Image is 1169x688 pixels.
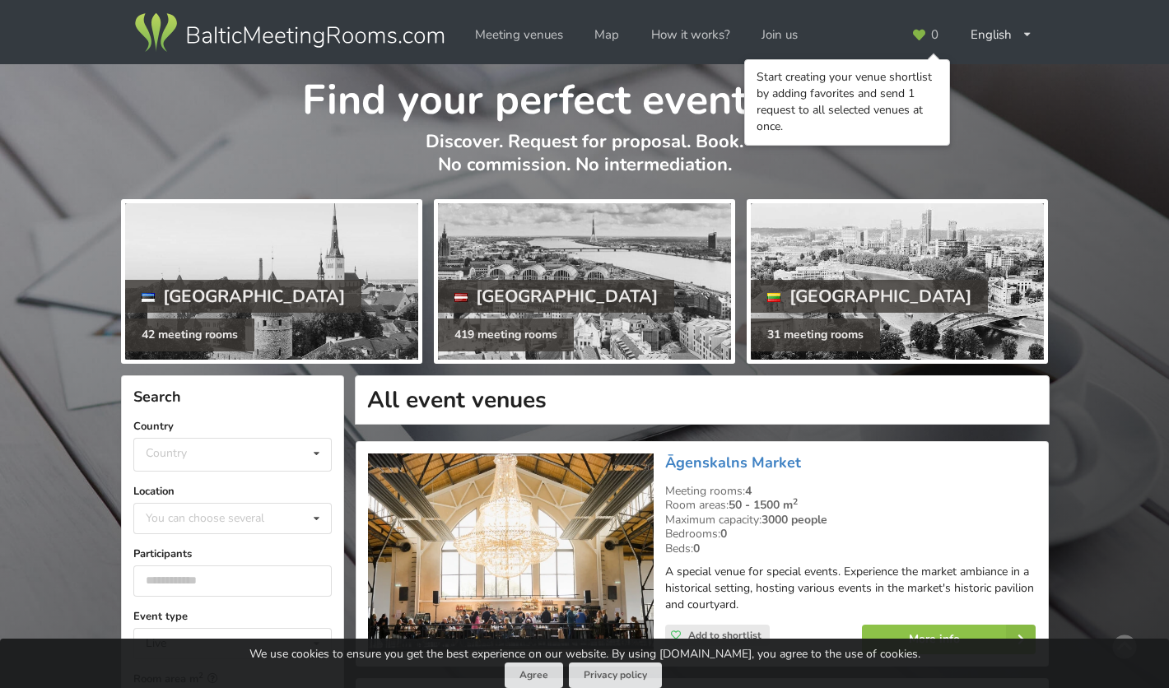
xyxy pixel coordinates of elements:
sup: 2 [793,495,798,508]
strong: 50 - 1500 m [729,497,798,513]
a: [GEOGRAPHIC_DATA] 419 meeting rooms [434,199,735,364]
div: 31 meeting rooms [751,318,880,351]
span: Search [133,387,181,407]
div: Live [146,638,166,649]
div: English [959,19,1045,51]
div: [GEOGRAPHIC_DATA] [125,280,362,313]
span: 0 [931,29,938,41]
label: Location [133,483,332,500]
div: Beds: [665,542,1036,556]
a: Join us [750,19,809,51]
div: Country [146,446,187,460]
div: 419 meeting rooms [438,318,574,351]
strong: 0 [693,541,700,556]
p: Discover. Request for proposal. Book. No commission. No intermediation. [121,130,1049,193]
label: Country [133,418,332,435]
a: Meeting venues [463,19,575,51]
button: Agree [505,662,563,688]
div: [GEOGRAPHIC_DATA] [438,280,675,313]
div: Room areas: [665,498,1036,513]
a: How it works? [640,19,742,51]
div: Maximum capacity: [665,513,1036,528]
strong: 3000 people [761,512,827,528]
a: [GEOGRAPHIC_DATA] 42 meeting rooms [121,199,422,364]
strong: 0 [720,526,727,542]
label: Event type [133,608,332,625]
div: Start creating your venue shortlist by adding favorites and send 1 request to all selected venues... [757,69,938,135]
a: Privacy policy [569,662,662,688]
img: Unusual venues | Riga | Āgenskalns Market [368,453,654,655]
a: Āgenskalns Market [665,453,801,472]
div: You can choose several [142,509,301,528]
a: Map [583,19,631,51]
span: Add to shortlist [688,629,761,642]
a: More info [862,625,1036,654]
h1: Find your perfect event space [121,64,1049,127]
div: 42 meeting rooms [125,318,254,351]
div: Bedrooms: [665,527,1036,542]
img: Baltic Meeting Rooms [132,10,447,56]
p: A special venue for special events. Experience the market ambiance in a historical setting, hosti... [665,564,1036,613]
div: [GEOGRAPHIC_DATA] [751,280,988,313]
strong: 4 [745,483,752,499]
h1: All event venues [355,375,1050,425]
label: Participants [133,546,332,562]
a: [GEOGRAPHIC_DATA] 31 meeting rooms [747,199,1048,364]
div: Meeting rooms: [665,484,1036,499]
